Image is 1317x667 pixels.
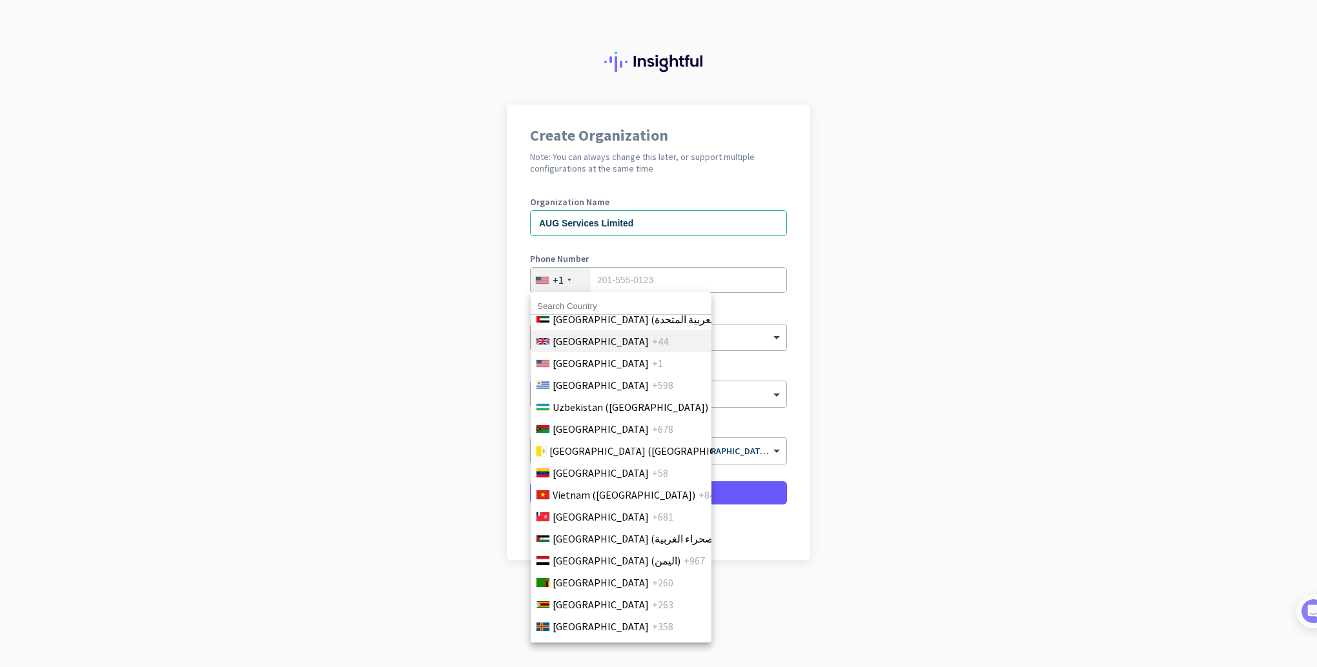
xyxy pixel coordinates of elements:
[652,619,673,634] span: +358
[652,355,663,371] span: +1
[553,487,695,503] span: Vietnam ([GEOGRAPHIC_DATA])
[553,355,649,371] span: [GEOGRAPHIC_DATA]
[531,298,711,315] input: Search Country
[553,399,708,415] span: Uzbekistan ([GEOGRAPHIC_DATA])
[652,377,673,393] span: +598
[553,421,649,437] span: [GEOGRAPHIC_DATA]
[553,509,649,524] span: [GEOGRAPHIC_DATA]
[652,575,673,590] span: +260
[553,553,680,568] span: [GEOGRAPHIC_DATA] (‫اليمن‬‎)
[684,553,705,568] span: +967
[652,333,668,349] span: +44
[553,465,649,481] span: [GEOGRAPHIC_DATA]
[553,531,723,546] span: [GEOGRAPHIC_DATA] (‫الصحراء الغربية‬‎)
[553,619,649,634] span: [GEOGRAPHIC_DATA]
[553,597,649,612] span: [GEOGRAPHIC_DATA]
[553,312,757,327] span: [GEOGRAPHIC_DATA] (‫الإمارات العربية المتحدة‬‎)
[652,421,673,437] span: +678
[553,377,649,393] span: [GEOGRAPHIC_DATA]
[553,575,649,590] span: [GEOGRAPHIC_DATA]
[652,465,668,481] span: +58
[699,487,715,503] span: +84
[652,597,673,612] span: +263
[549,443,751,459] span: [GEOGRAPHIC_DATA] ([GEOGRAPHIC_DATA])
[553,333,649,349] span: [GEOGRAPHIC_DATA]
[652,509,673,524] span: +681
